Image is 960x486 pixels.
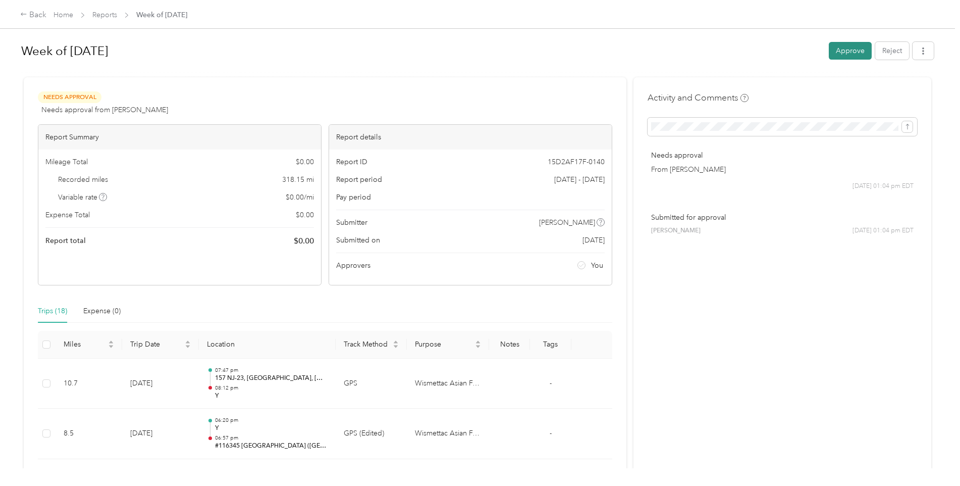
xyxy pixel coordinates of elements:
[651,226,701,235] span: [PERSON_NAME]
[651,150,914,161] p: Needs approval
[64,340,106,349] span: Miles
[108,339,114,345] span: caret-up
[20,9,46,21] div: Back
[336,157,367,167] span: Report ID
[336,174,382,185] span: Report period
[407,359,489,409] td: Wismettac Asian Foods
[550,429,552,438] span: -
[294,235,314,247] span: $ 0.00
[122,359,199,409] td: [DATE]
[83,306,121,317] div: Expense (0)
[56,331,122,359] th: Miles
[393,344,399,350] span: caret-down
[58,192,108,203] span: Variable rate
[122,409,199,459] td: [DATE]
[199,331,336,359] th: Location
[582,235,605,246] span: [DATE]
[539,217,595,228] span: [PERSON_NAME]
[407,331,489,359] th: Purpose
[38,91,101,103] span: Needs Approval
[336,192,371,203] span: Pay period
[215,417,328,424] p: 06:20 pm
[21,39,822,63] h1: Week of September 15 2025
[185,344,191,350] span: caret-down
[336,260,370,271] span: Approvers
[92,11,117,19] a: Reports
[852,226,914,235] span: [DATE] 01:04 pm EDT
[336,235,380,246] span: Submitted on
[215,384,328,392] p: 08:12 pm
[54,11,73,19] a: Home
[530,331,571,359] th: Tags
[41,105,168,115] span: Needs approval from [PERSON_NAME]
[215,442,328,451] p: #116345 [GEOGRAPHIC_DATA] ([GEOGRAPHIC_DATA] INC)
[45,235,86,246] span: Report total
[58,174,108,185] span: Recorded miles
[651,212,914,223] p: Submitted for approval
[45,157,88,167] span: Mileage Total
[296,157,314,167] span: $ 0.00
[336,217,367,228] span: Submitter
[648,91,749,104] h4: Activity and Comments
[329,125,612,150] div: Report details
[215,467,328,474] p: 05:01 pm
[296,210,314,220] span: $ 0.00
[415,340,473,349] span: Purpose
[489,331,530,359] th: Notes
[45,210,90,220] span: Expense Total
[336,331,407,359] th: Track Method
[215,392,328,401] p: Y
[215,374,328,383] p: 157 NJ-23, [GEOGRAPHIC_DATA], [GEOGRAPHIC_DATA]
[548,157,605,167] span: 15D2AF17F-0140
[108,344,114,350] span: caret-down
[554,174,605,185] span: [DATE] - [DATE]
[829,42,872,60] button: Approve
[38,306,67,317] div: Trips (18)
[215,434,328,442] p: 06:57 pm
[393,339,399,345] span: caret-up
[38,125,321,150] div: Report Summary
[875,42,909,60] button: Reject
[475,339,481,345] span: caret-up
[475,344,481,350] span: caret-down
[282,174,314,185] span: 318.15 mi
[336,409,407,459] td: GPS (Edited)
[852,182,914,191] span: [DATE] 01:04 pm EDT
[56,359,122,409] td: 10.7
[215,367,328,374] p: 07:47 pm
[215,424,328,433] p: Y
[903,429,960,486] iframe: Everlance-gr Chat Button Frame
[344,340,391,349] span: Track Method
[550,379,552,387] span: -
[651,164,914,175] p: From [PERSON_NAME]
[56,409,122,459] td: 8.5
[122,331,199,359] th: Trip Date
[336,359,407,409] td: GPS
[591,260,603,271] span: You
[407,409,489,459] td: Wismettac Asian Foods
[286,192,314,203] span: $ 0.00 / mi
[185,339,191,345] span: caret-up
[130,340,183,349] span: Trip Date
[136,10,187,20] span: Week of [DATE]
